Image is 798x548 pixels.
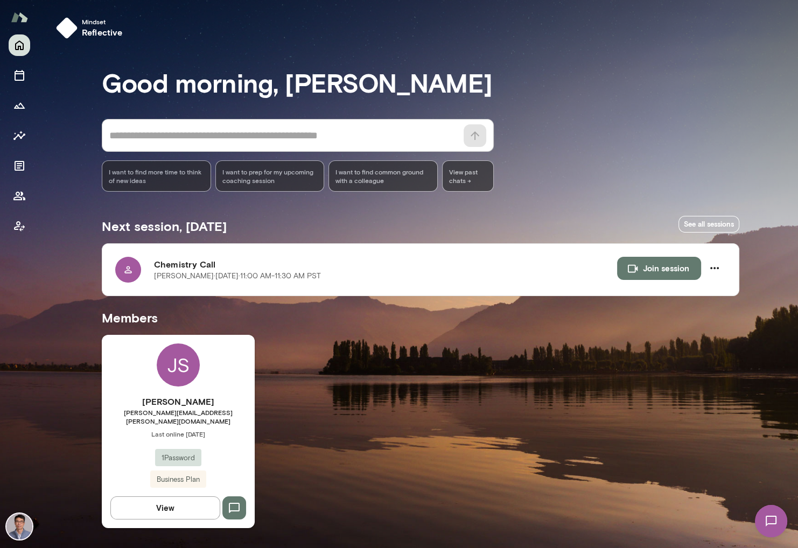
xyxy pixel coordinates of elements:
[102,395,255,408] h6: [PERSON_NAME]
[82,17,123,26] span: Mindset
[617,257,701,279] button: Join session
[150,474,206,485] span: Business Plan
[52,13,131,43] button: Mindsetreflective
[102,430,255,438] span: Last online [DATE]
[109,167,204,185] span: I want to find more time to think of new ideas
[11,7,28,27] img: Mento
[6,514,32,539] img: Victor Chan
[9,125,30,146] button: Insights
[102,217,227,235] h5: Next session, [DATE]
[56,17,78,39] img: mindset
[102,408,255,425] span: [PERSON_NAME][EMAIL_ADDRESS][PERSON_NAME][DOMAIN_NAME]
[215,160,325,192] div: I want to prep for my upcoming coaching session
[154,271,321,282] p: [PERSON_NAME] · [DATE] · 11:00 AM-11:30 AM PST
[9,185,30,207] button: Members
[9,95,30,116] button: Growth Plan
[154,258,617,271] h6: Chemistry Call
[222,167,318,185] span: I want to prep for my upcoming coaching session
[110,496,220,519] button: View
[157,343,200,387] div: JS
[9,155,30,177] button: Documents
[82,26,123,39] h6: reflective
[442,160,494,192] span: View past chats ->
[102,160,211,192] div: I want to find more time to think of new ideas
[9,34,30,56] button: Home
[328,160,438,192] div: I want to find common ground with a colleague
[335,167,431,185] span: I want to find common ground with a colleague
[102,309,739,326] h5: Members
[155,453,201,463] span: 1Password
[678,216,739,233] a: See all sessions
[9,215,30,237] button: Client app
[102,67,739,97] h3: Good morning, [PERSON_NAME]
[9,65,30,86] button: Sessions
